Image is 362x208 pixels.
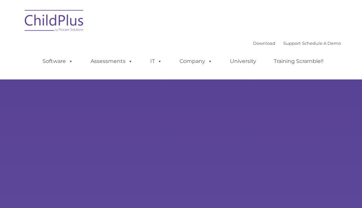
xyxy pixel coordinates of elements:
[21,5,87,38] img: ChildPlus by Procare Solutions
[223,55,263,68] a: University
[283,41,301,46] a: Support
[253,41,341,46] font: |
[84,55,139,68] a: Assessments
[267,55,330,68] a: Training Scramble!!
[144,55,169,68] a: IT
[302,41,341,46] a: Schedule A Demo
[36,55,80,68] a: Software
[173,55,219,68] a: Company
[253,41,275,46] a: Download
